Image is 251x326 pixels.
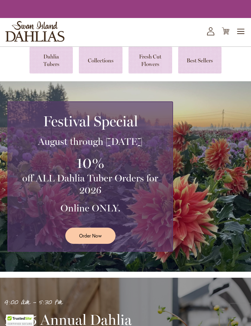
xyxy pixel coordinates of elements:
[15,172,165,196] h3: off ALL Dahlia Tuber Orders for 2026
[15,136,165,148] h3: August through [DATE]
[5,21,64,42] a: store logo
[79,232,102,239] span: Order Now
[15,202,165,214] h3: Online ONLY.
[15,154,165,172] h3: 10%
[65,228,116,244] a: Order Now
[15,113,165,130] h2: Festival Special
[5,298,170,308] p: 9:00 AM - 5:30 PM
